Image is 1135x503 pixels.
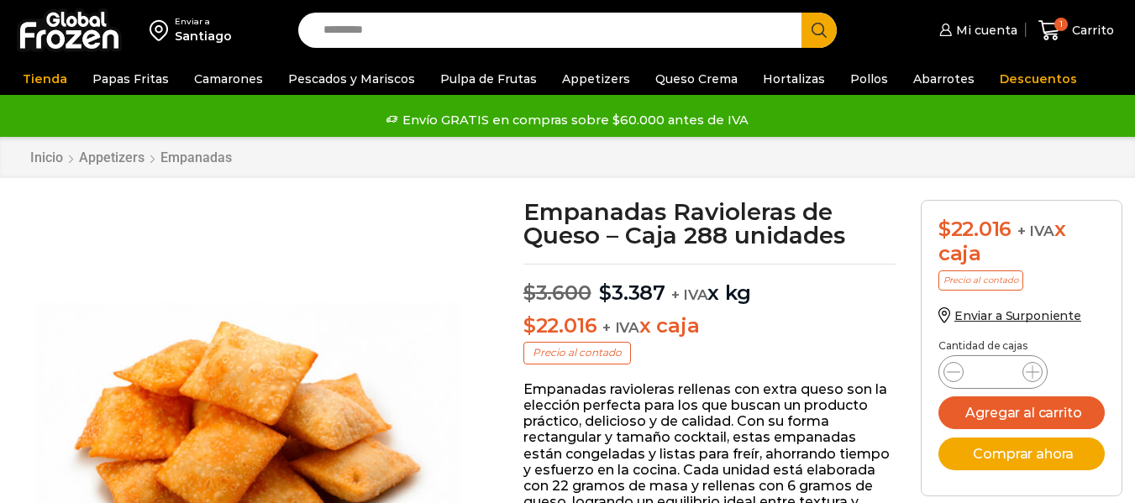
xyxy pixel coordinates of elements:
[29,149,64,165] a: Inicio
[554,63,638,95] a: Appetizers
[935,13,1017,47] a: Mi cuenta
[952,22,1017,39] span: Mi cuenta
[432,63,545,95] a: Pulpa de Frutas
[523,313,596,338] bdi: 22.016
[29,149,233,165] nav: Breadcrumb
[175,16,232,28] div: Enviar a
[905,63,983,95] a: Abarrotes
[938,217,1012,241] bdi: 22.016
[938,217,951,241] span: $
[523,200,896,247] h1: Empanadas Ravioleras de Queso – Caja 288 unidades
[977,360,1009,384] input: Product quantity
[160,149,233,165] a: Empanadas
[602,319,639,336] span: + IVA
[599,280,612,305] span: $
[1034,11,1118,50] a: 1 Carrito
[523,314,896,338] p: x caja
[938,308,1081,323] a: Enviar a Surponiente
[78,149,145,165] a: Appetizers
[1017,223,1054,239] span: + IVA
[175,28,232,45] div: Santiago
[671,286,708,303] span: + IVA
[647,63,746,95] a: Queso Crema
[1054,18,1068,31] span: 1
[938,396,1105,429] button: Agregar al carrito
[84,63,177,95] a: Papas Fritas
[1068,22,1114,39] span: Carrito
[150,16,175,45] img: address-field-icon.svg
[938,438,1105,470] button: Comprar ahora
[523,313,536,338] span: $
[523,264,896,306] p: x kg
[801,13,837,48] button: Search button
[938,340,1105,352] p: Cantidad de cajas
[523,280,536,305] span: $
[280,63,423,95] a: Pescados y Mariscos
[523,280,591,305] bdi: 3.600
[186,63,271,95] a: Camarones
[523,342,631,364] p: Precio al contado
[754,63,833,95] a: Hortalizas
[14,63,76,95] a: Tienda
[938,217,1105,266] div: x caja
[991,63,1085,95] a: Descuentos
[599,280,665,305] bdi: 3.387
[938,270,1023,291] p: Precio al contado
[842,63,896,95] a: Pollos
[954,308,1081,323] span: Enviar a Surponiente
